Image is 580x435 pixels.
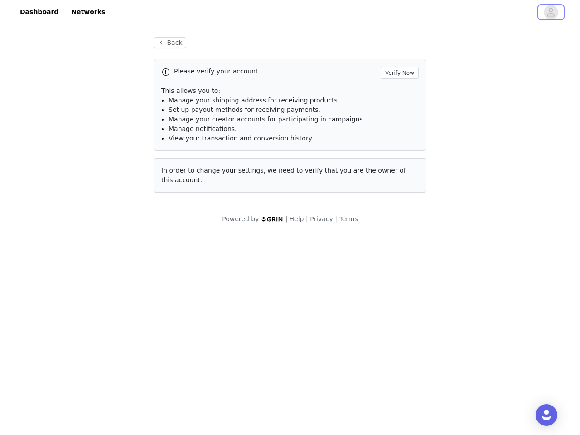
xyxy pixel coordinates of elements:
[290,215,304,222] a: Help
[161,86,419,96] p: This allows you to:
[66,2,111,22] a: Networks
[285,215,288,222] span: |
[169,116,365,123] span: Manage your creator accounts for participating in campaigns.
[306,215,308,222] span: |
[381,67,419,79] button: Verify Now
[222,215,259,222] span: Powered by
[161,167,406,184] span: In order to change your settings, we need to verify that you are the owner of this account.
[169,106,320,113] span: Set up payout methods for receiving payments.
[169,97,339,104] span: Manage your shipping address for receiving products.
[536,404,557,426] div: Open Intercom Messenger
[339,215,358,222] a: Terms
[169,135,313,142] span: View your transaction and conversion history.
[154,37,186,48] button: Back
[14,2,64,22] a: Dashboard
[546,5,555,19] div: avatar
[174,67,377,76] p: Please verify your account.
[169,125,237,132] span: Manage notifications.
[310,215,333,222] a: Privacy
[335,215,337,222] span: |
[261,216,284,222] img: logo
